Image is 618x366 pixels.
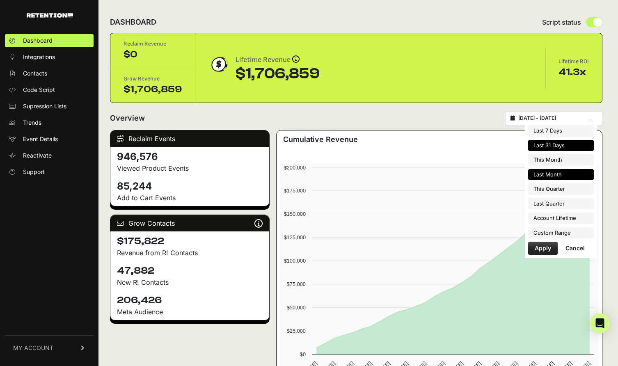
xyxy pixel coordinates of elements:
div: 41.3x [558,66,589,79]
span: Dashboard [23,37,53,45]
button: Apply [528,242,558,255]
a: Integrations [5,50,94,64]
span: Integrations [23,53,55,61]
text: $200,000 [284,165,306,171]
text: $0 [300,351,306,357]
h4: 206,426 [117,294,263,307]
a: Code Script [5,83,94,96]
a: Support [5,165,94,178]
li: This Month [528,154,594,166]
button: Cancel [559,242,591,255]
h4: $175,822 [117,235,263,248]
span: Reactivate [23,151,52,160]
a: MY ACCOUNT [5,335,94,360]
span: Trends [23,119,41,127]
span: Event Details [23,135,58,143]
div: $1,706,859 [124,83,182,96]
text: $125,000 [284,234,306,240]
span: Support [23,168,45,176]
div: Meta Audience [117,307,263,317]
a: Event Details [5,133,94,146]
h4: 47,882 [117,264,263,277]
li: Last Month [528,169,594,181]
div: Open Intercom Messenger [590,313,610,333]
a: Reactivate [5,149,94,162]
div: Grow Revenue [124,75,182,83]
span: MY ACCOUNT [13,344,53,352]
h4: 85,244 [117,180,263,193]
div: Lifetime ROI [558,57,589,66]
p: Viewed Product Events [117,163,263,173]
h4: 946,576 [117,150,263,163]
a: Trends [5,116,94,129]
span: Supression Lists [23,102,66,110]
text: $25,000 [287,328,306,334]
div: Grow Contacts [110,215,269,231]
a: Dashboard [5,34,94,47]
li: Account Lifetime [528,213,594,224]
h2: DASHBOARD [110,16,156,28]
img: dollar-coin-05c43ed7efb7bc0c12610022525b4bbbb207c7efeef5aecc26f025e68dcafac9.png [208,54,229,75]
li: Last 31 Days [528,140,594,151]
a: Contacts [5,67,94,80]
h3: Cumulative Revenue [283,134,358,145]
li: Custom Range [528,227,594,239]
span: Script status [542,17,581,27]
div: $1,706,859 [236,66,320,82]
text: $175,000 [284,188,306,194]
div: Reclaim Revenue [124,40,182,48]
img: Retention.com [27,13,73,18]
span: Code Script [23,86,55,94]
li: Last Quarter [528,198,594,210]
li: Last 7 Days [528,125,594,137]
div: Lifetime Revenue [236,54,320,66]
text: $100,000 [284,258,306,264]
text: $50,000 [287,304,306,311]
div: $0 [124,48,182,61]
p: New R! Contacts [117,277,263,287]
text: $75,000 [287,281,306,287]
li: This Quarter [528,183,594,195]
a: Supression Lists [5,100,94,113]
h2: Overview [110,112,145,124]
div: Reclaim Events [110,130,269,147]
span: Contacts [23,69,47,78]
p: Add to Cart Events [117,193,263,203]
p: Revenue from R! Contacts [117,248,263,258]
text: $150,000 [284,211,306,217]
